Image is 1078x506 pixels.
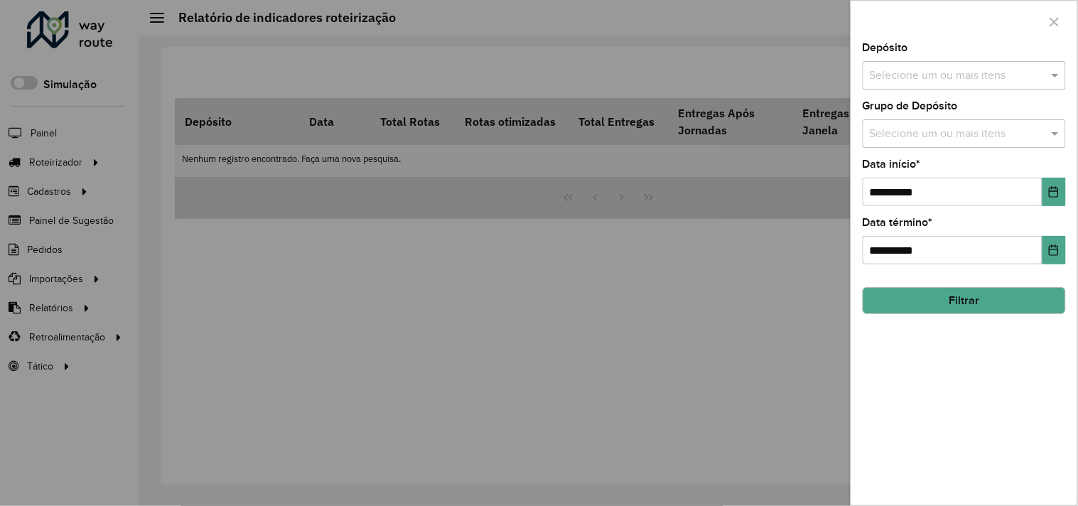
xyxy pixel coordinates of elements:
[863,287,1066,314] button: Filtrar
[863,156,921,173] label: Data início
[1042,178,1066,206] button: Choose Date
[863,39,908,56] label: Depósito
[863,97,958,114] label: Grupo de Depósito
[863,214,933,231] label: Data término
[1042,236,1066,264] button: Choose Date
